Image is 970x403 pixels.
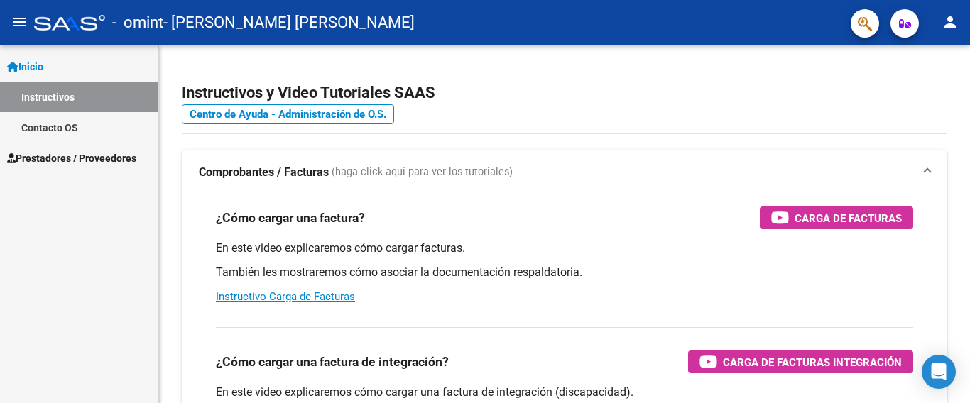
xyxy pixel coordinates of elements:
span: - omint [112,7,163,38]
a: Centro de Ayuda - Administración de O.S. [182,104,394,124]
p: En este video explicaremos cómo cargar una factura de integración (discapacidad). [216,385,913,400]
h2: Instructivos y Video Tutoriales SAAS [182,79,947,106]
p: En este video explicaremos cómo cargar facturas. [216,241,913,256]
h3: ¿Cómo cargar una factura? [216,208,365,228]
mat-icon: person [942,13,959,31]
p: También les mostraremos cómo asociar la documentación respaldatoria. [216,265,913,280]
span: Inicio [7,59,43,74]
h3: ¿Cómo cargar una factura de integración? [216,352,449,372]
button: Carga de Facturas [760,206,913,229]
mat-expansion-panel-header: Comprobantes / Facturas (haga click aquí para ver los tutoriales) [182,150,947,195]
div: Open Intercom Messenger [922,355,956,389]
span: (haga click aquí para ver los tutoriales) [332,165,513,180]
span: Prestadores / Proveedores [7,150,136,166]
span: - [PERSON_NAME] [PERSON_NAME] [163,7,415,38]
span: Carga de Facturas [795,209,902,227]
strong: Comprobantes / Facturas [199,165,329,180]
a: Instructivo Carga de Facturas [216,290,355,303]
span: Carga de Facturas Integración [723,353,902,371]
mat-icon: menu [11,13,28,31]
button: Carga de Facturas Integración [688,350,913,373]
